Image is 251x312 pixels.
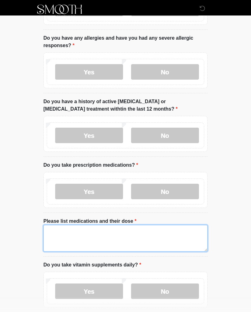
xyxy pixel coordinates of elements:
label: No [131,283,199,299]
label: Do you take vitamin supplements daily? [43,261,141,269]
label: Yes [55,184,123,199]
label: Yes [55,64,123,80]
label: Do you have a history of active [MEDICAL_DATA] or [MEDICAL_DATA] treatment withtin the last 12 mo... [43,98,208,113]
label: No [131,128,199,143]
label: Do you take prescription medications? [43,161,138,169]
label: Do you have any allergies and have you had any severe allergic responses? [43,34,208,49]
label: Please list medications and their dose [43,218,137,225]
label: Yes [55,128,123,143]
label: No [131,64,199,80]
label: No [131,184,199,199]
img: Smooth Skin Solutions LLC Logo [37,5,82,17]
label: Yes [55,283,123,299]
